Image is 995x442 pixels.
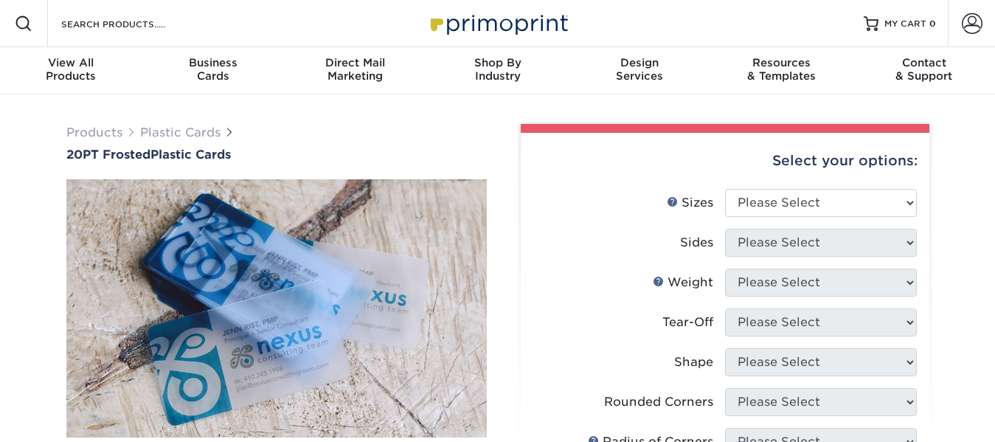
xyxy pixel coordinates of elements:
div: Weight [653,274,713,291]
a: BusinessCards [142,47,285,94]
span: Business [142,56,285,69]
span: Resources [711,56,853,69]
img: Primoprint [424,7,572,39]
div: & Support [853,56,995,83]
a: Products [66,125,122,139]
span: 0 [929,18,936,29]
div: Marketing [284,56,426,83]
input: SEARCH PRODUCTS..... [60,15,204,32]
div: & Templates [711,56,853,83]
span: 20PT Frosted [66,148,150,162]
div: Services [569,56,711,83]
div: Rounded Corners [604,393,713,411]
div: Cards [142,56,285,83]
span: MY CART [884,18,926,30]
span: Shop By [426,56,569,69]
a: DesignServices [569,47,711,94]
span: Direct Mail [284,56,426,69]
div: Sizes [667,194,713,212]
div: Select your options: [533,133,918,189]
div: Tear-Off [662,314,713,331]
a: Direct MailMarketing [284,47,426,94]
span: Design [569,56,711,69]
div: Industry [426,56,569,83]
div: Sides [680,234,713,252]
span: Contact [853,56,995,69]
a: Resources& Templates [711,47,853,94]
a: Plastic Cards [140,125,221,139]
a: Contact& Support [853,47,995,94]
a: Shop ByIndustry [426,47,569,94]
h1: Plastic Cards [66,148,487,162]
a: 20PT FrostedPlastic Cards [66,148,487,162]
div: Shape [674,353,713,371]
